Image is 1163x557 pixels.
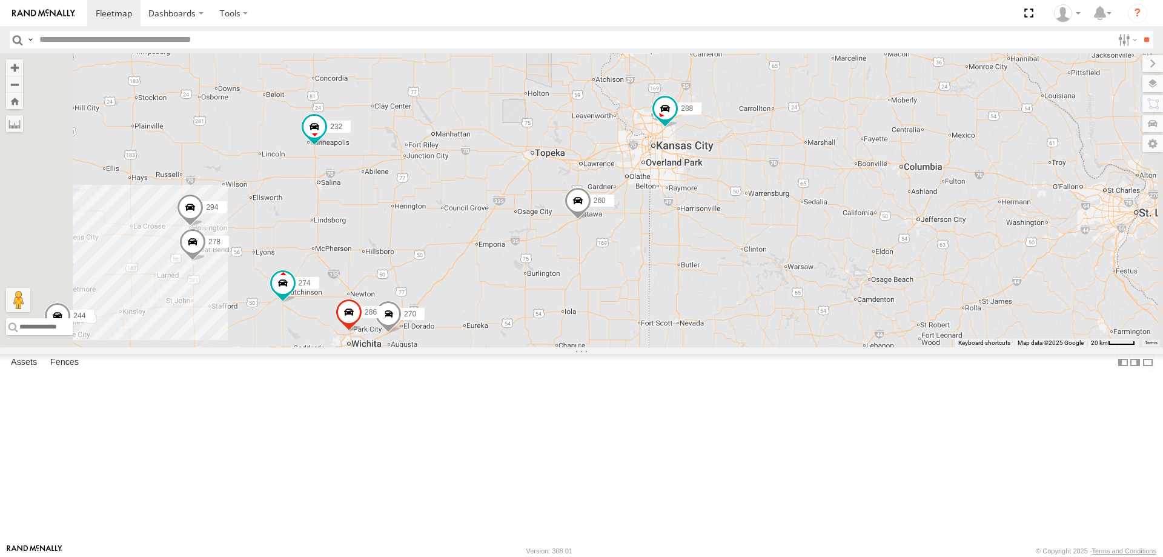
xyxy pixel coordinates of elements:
span: 294 [206,202,218,211]
i: ? [1128,4,1147,23]
button: Zoom Home [6,93,23,109]
button: Zoom in [6,59,23,76]
span: 270 [404,310,416,318]
label: Fences [44,354,85,371]
span: 274 [299,279,311,287]
a: Visit our Website [7,545,62,557]
label: Search Query [25,31,35,48]
label: Measure [6,115,23,132]
label: Hide Summary Table [1142,354,1154,372]
div: © Copyright 2025 - [1036,547,1156,555]
label: Dock Summary Table to the Right [1129,354,1141,372]
label: Map Settings [1142,135,1163,152]
span: 260 [594,196,606,205]
span: 244 [73,312,85,320]
button: Map Scale: 20 km per 41 pixels [1087,339,1139,347]
label: Dock Summary Table to the Left [1117,354,1129,372]
label: Search Filter Options [1113,31,1139,48]
span: 288 [681,104,693,113]
span: 278 [208,238,220,246]
div: Steve Basgall [1050,4,1085,22]
img: rand-logo.svg [12,9,75,18]
span: 20 km [1091,339,1108,346]
button: Keyboard shortcuts [958,339,1010,347]
span: 286 [365,308,377,316]
span: Map data ©2025 Google [1018,339,1084,346]
span: 232 [330,122,342,130]
button: Zoom out [6,76,23,93]
a: Terms (opens in new tab) [1145,341,1158,345]
a: Terms and Conditions [1092,547,1156,555]
button: Drag Pegman onto the map to open Street View [6,288,30,312]
div: Version: 308.01 [526,547,572,555]
label: Assets [5,354,43,371]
